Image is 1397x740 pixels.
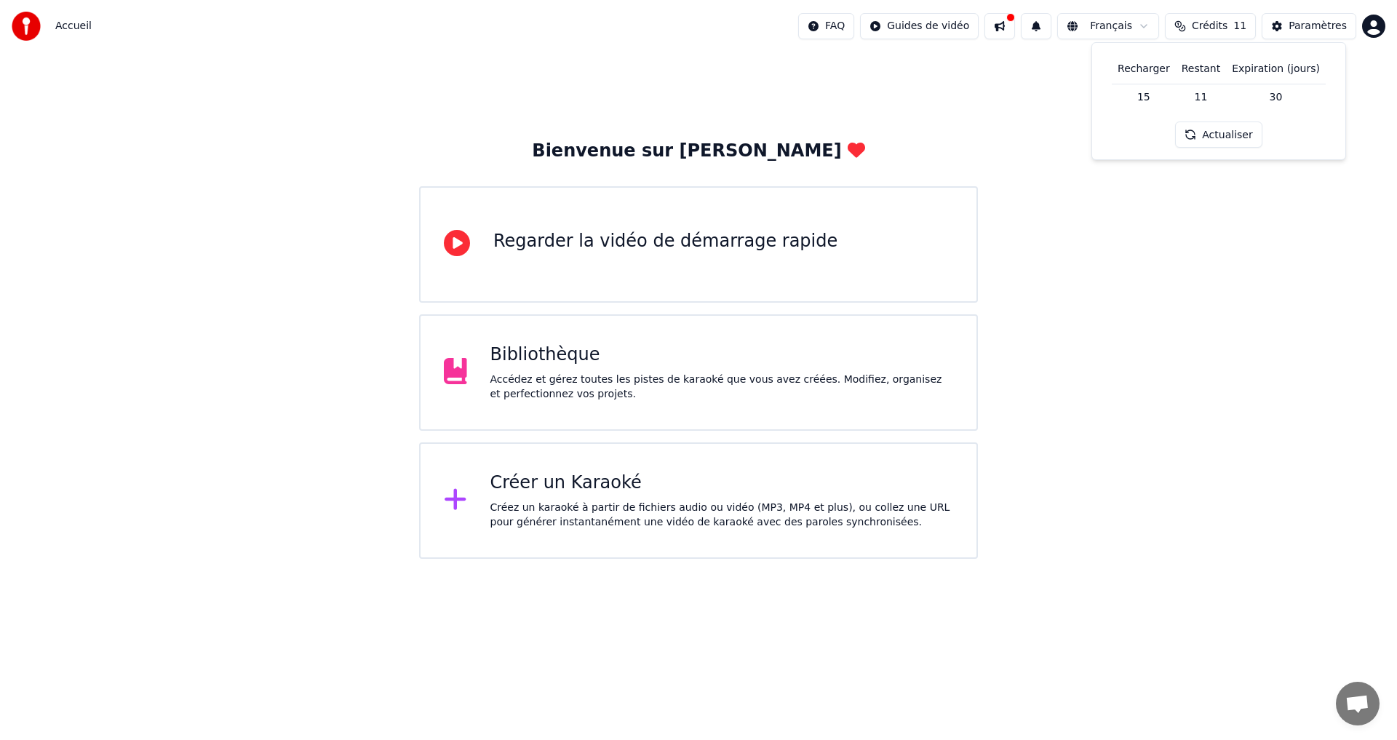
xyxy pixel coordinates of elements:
[1289,19,1347,33] div: Paramètres
[1176,84,1226,110] td: 11
[1192,19,1227,33] span: Crédits
[490,501,954,530] div: Créez un karaoké à partir de fichiers audio ou vidéo (MP3, MP4 et plus), ou collez une URL pour g...
[1233,19,1246,33] span: 11
[1336,682,1380,725] a: Ouvrir le chat
[490,343,954,367] div: Bibliothèque
[490,472,954,495] div: Créer un Karaoké
[55,19,92,33] span: Accueil
[490,373,954,402] div: Accédez et gérez toutes les pistes de karaoké que vous avez créées. Modifiez, organisez et perfec...
[532,140,864,163] div: Bienvenue sur [PERSON_NAME]
[798,13,854,39] button: FAQ
[1112,84,1176,110] td: 15
[12,12,41,41] img: youka
[1165,13,1256,39] button: Crédits11
[1175,122,1262,148] button: Actualiser
[1112,55,1176,84] th: Recharger
[860,13,979,39] button: Guides de vidéo
[1176,55,1226,84] th: Restant
[1226,84,1326,110] td: 30
[1226,55,1326,84] th: Expiration (jours)
[55,19,92,33] nav: breadcrumb
[493,230,837,253] div: Regarder la vidéo de démarrage rapide
[1262,13,1356,39] button: Paramètres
